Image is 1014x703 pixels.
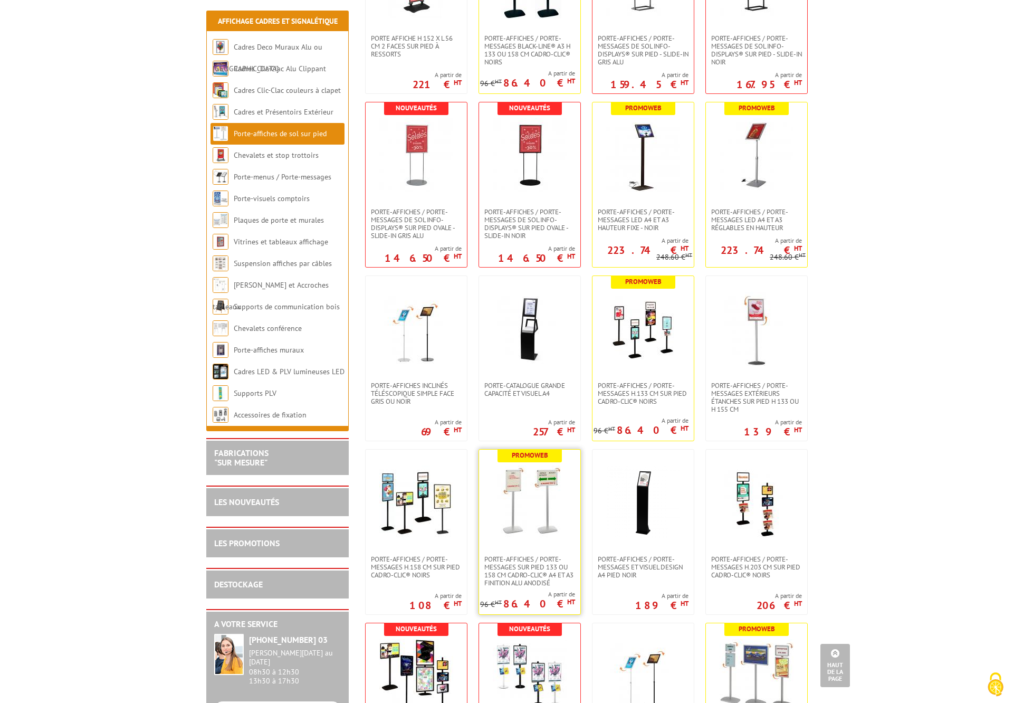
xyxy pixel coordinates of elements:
a: Porte-visuels comptoirs [234,194,310,203]
span: A partir de [533,418,575,426]
b: Nouveautés [509,624,550,633]
b: Nouveautés [396,103,437,112]
span: Porte-affiches / Porte-messages H.203 cm SUR PIED CADRO-CLIC® NOIRS [711,555,802,579]
img: Porte-affiches / Porte-messages et Visuel Design A4 pied noir [606,465,680,539]
a: Suspension affiches par câbles [234,259,332,268]
a: Plaques de porte et murales [234,215,324,225]
span: A partir de [409,592,462,600]
sup: HT [454,78,462,87]
span: A partir de [736,71,802,79]
a: Chevalets conférence [234,324,302,333]
b: Promoweb [625,103,662,112]
a: Porte-affiches / Porte-messages H.133 cm sur pied Cadro-Clic® NOIRS [592,382,694,405]
img: Cadres et Présentoirs Extérieur [213,104,228,120]
a: Porte-Catalogue grande capacité et Visuel A4 [479,382,580,397]
a: Porte-affiches / Porte-messages LED A4 et A3 réglables en hauteur [706,208,807,232]
span: A partir de [744,418,802,426]
img: Porte-affiches / Porte-messages sur pied 133 ou 158 cm Cadro-Clic® A4 et A3 finition alu anodisé [493,465,567,539]
a: FABRICATIONS"Sur Mesure" [214,448,269,468]
p: 96 € [480,601,502,609]
img: Porte-menus / Porte-messages [213,169,228,185]
p: 206 € [757,602,802,609]
p: 248.60 € [770,253,806,261]
sup: HT [454,252,462,261]
span: Porte-affiches / Porte-messages sur pied 133 ou 158 cm Cadro-Clic® A4 et A3 finition alu anodisé [484,555,575,587]
img: Vitrines et tableaux affichage [213,234,228,250]
p: 86.40 € [617,427,688,433]
a: Porte-affiches / Porte-messages de sol Info-Displays® sur pied ovale - Slide-in Gris Alu [366,208,467,240]
sup: HT [495,78,502,85]
img: Chevalets conférence [213,320,228,336]
sup: HT [567,425,575,434]
p: 146.50 € [498,255,575,261]
a: LES NOUVEAUTÉS [214,497,279,507]
span: A partir de [594,416,688,425]
img: Porte-affiches / Porte-messages LED A4 et A3 réglables en hauteur [720,118,793,192]
div: [PERSON_NAME][DATE] au [DATE] [249,649,341,667]
img: Cadres Deco Muraux Alu ou Bois [213,39,228,55]
a: Cadres et Présentoirs Extérieur [234,107,333,117]
p: 86.40 € [503,601,575,607]
sup: HT [567,77,575,85]
a: Porte-affiches / Porte-messages H.158 cm sur pied Cadro-Clic® NOIRS [366,555,467,579]
a: Porte-affiches / Porte-messages de sol Info-Displays® sur pied - Slide-in Gris Alu [592,34,694,66]
sup: HT [567,252,575,261]
span: Porte-affiches / Porte-messages de sol Info-Displays® sur pied - Slide-in Noir [711,34,802,66]
sup: HT [681,599,688,608]
span: Porte-affiches / Porte-messages LED A4 et A3 hauteur fixe - Noir [598,208,688,232]
img: Porte-affiches / Porte-messages H.158 cm sur pied Cadro-Clic® NOIRS [379,465,453,539]
a: Porte-affiches / Porte-messages extérieurs étanches sur pied h 133 ou h 155 cm [706,382,807,413]
p: 257 € [533,429,575,435]
p: 167.95 € [736,81,802,88]
b: Nouveautés [396,624,437,633]
b: Promoweb [625,277,662,286]
a: Porte-affiches / Porte-messages et Visuel Design A4 pied noir [592,555,694,579]
img: Porte-affiches inclinés téléscopique simple face gris ou noir [379,292,453,366]
a: Porte-affiches / Porte-messages H.203 cm SUR PIED CADRO-CLIC® NOIRS [706,555,807,579]
a: Accessoires de fixation [234,410,307,420]
a: Cadres Deco Muraux Alu ou [GEOGRAPHIC_DATA] [213,42,322,73]
sup: HT [454,425,462,434]
a: Vitrines et tableaux affichage [234,237,328,246]
span: Porte Affiche H 152 x L 56 cm 2 faces sur pied à ressorts [371,34,462,58]
sup: HT [681,78,688,87]
span: A partir de [610,71,688,79]
h2: A votre service [214,620,341,629]
span: Porte-affiches / Porte-messages extérieurs étanches sur pied h 133 ou h 155 cm [711,382,802,413]
span: A partir de [635,592,688,600]
img: Supports PLV [213,385,228,401]
p: 146.50 € [385,255,462,261]
img: Cadres LED & PLV lumineuses LED [213,364,228,379]
b: Promoweb [739,103,775,112]
img: Porte-affiches / Porte-messages H.133 cm sur pied Cadro-Clic® NOIRS [606,292,680,366]
span: A partir de [706,236,802,245]
span: A partir de [592,236,688,245]
img: Porte-affiches / Porte-messages LED A4 et A3 hauteur fixe - Noir [606,118,680,192]
p: 189 € [635,602,688,609]
span: Porte-affiches / Porte-messages H.133 cm sur pied Cadro-Clic® NOIRS [598,382,688,405]
span: Porte-affiches / Porte-messages LED A4 et A3 réglables en hauteur [711,208,802,232]
span: Porte-affiches / Porte-messages Black-Line® A3 H 133 ou 158 cm Cadro-Clic® noirs [484,34,575,66]
a: Porte-menus / Porte-messages [234,172,331,182]
img: Cadres Clic-Clac couleurs à clapet [213,82,228,98]
img: Porte-affiches / Porte-messages de sol Info-Displays® sur pied ovale - Slide-in Noir [493,118,567,192]
a: Chevalets et stop trottoirs [234,150,319,160]
p: 96 € [594,427,615,435]
sup: HT [454,599,462,608]
a: Porte-affiches muraux [234,345,304,355]
a: Porte-affiches inclinés téléscopique simple face gris ou noir [366,382,467,405]
span: Porte-affiches / Porte-messages de sol Info-Displays® sur pied - Slide-in Gris Alu [598,34,688,66]
span: A partir de [480,590,575,598]
span: A partir de [413,71,462,79]
span: A partir de [480,69,575,78]
sup: HT [608,425,615,432]
p: 221 € [413,81,462,88]
a: Haut de la page [820,644,850,687]
sup: HT [794,599,802,608]
a: Cadres LED & PLV lumineuses LED [234,367,345,376]
strong: [PHONE_NUMBER] 03 [249,634,328,645]
img: Chevalets et stop trottoirs [213,147,228,163]
sup: HT [794,244,802,253]
a: DESTOCKAGE [214,579,263,590]
a: Affichage Cadres et Signalétique [218,16,338,26]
